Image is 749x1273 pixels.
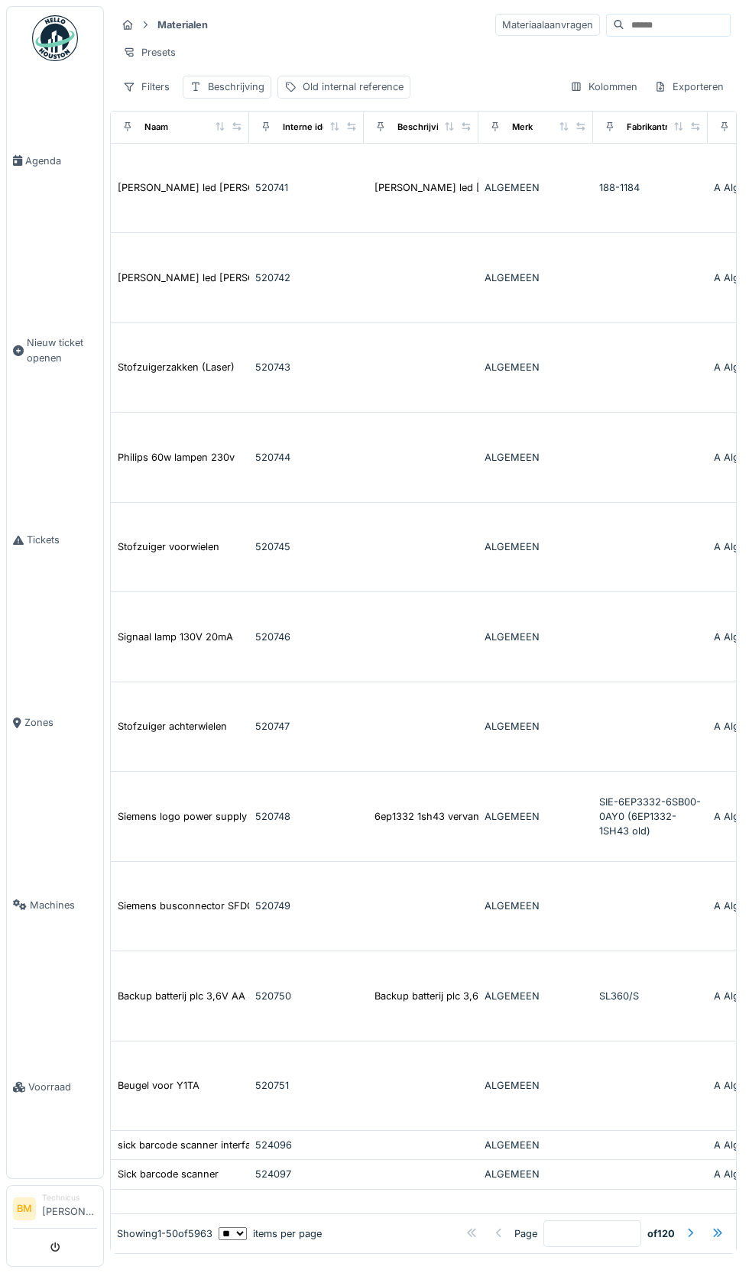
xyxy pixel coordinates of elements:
[283,121,365,134] div: Interne identificator
[118,809,267,824] div: Siemens logo power supply 24v
[647,1226,675,1241] strong: of 120
[255,1138,358,1152] div: 524096
[485,1138,587,1152] div: ALGEMEEN
[255,270,358,285] div: 520742
[485,719,587,734] div: ALGEMEEN
[118,630,233,644] div: Signaal lamp 130V 20mA
[255,630,358,644] div: 520746
[495,14,600,36] div: Materiaalaanvragen
[117,1226,212,1241] div: Showing 1 - 50 of 5963
[27,335,97,364] span: Nieuw ticket openen
[485,989,587,1003] div: ALGEMEEN
[599,795,702,839] div: SIE-6EP3332-6SB00-0AY0 (6EP1332-1SH43 old)
[118,1167,219,1181] div: Sick barcode scanner
[28,1080,97,1094] span: Voorraad
[151,18,214,32] strong: Materialen
[485,270,587,285] div: ALGEMEEN
[118,719,227,734] div: Stofzuiger achterwielen
[303,79,404,94] div: Old internal reference
[485,1167,587,1181] div: ALGEMEEN
[255,1167,358,1181] div: 524097
[627,121,706,134] div: Fabrikantreferentie
[255,1078,358,1093] div: 520751
[485,450,587,465] div: ALGEMEEN
[563,76,644,98] div: Kolommen
[255,360,358,374] div: 520743
[25,154,97,168] span: Agenda
[42,1192,97,1203] div: Technicus
[118,360,235,374] div: Stofzuigerzakken (Laser)
[255,899,358,913] div: 520749
[118,899,271,913] div: Siemens busconnector SFDG/V8
[255,539,358,554] div: 520745
[7,449,103,632] a: Tickets
[7,252,103,449] a: Nieuw ticket openen
[219,1226,322,1241] div: items per page
[255,809,358,824] div: 520748
[13,1197,36,1220] li: BM
[485,539,587,554] div: ALGEMEEN
[485,180,587,195] div: ALGEMEEN
[144,121,168,134] div: Naam
[118,1078,199,1093] div: Beugel voor Y1TA
[208,79,264,94] div: Beschrijving
[7,814,103,996] a: Machines
[118,539,219,554] div: Stofzuiger voorwielen
[116,41,183,63] div: Presets
[24,715,97,730] span: Zones
[374,809,636,824] div: 6ep1332 1sh43 vervangen door SIE-6EP3332-6SB00-...
[512,121,533,134] div: Merk
[7,996,103,1179] a: Voorraad
[42,1192,97,1225] li: [PERSON_NAME]
[32,15,78,61] img: Badge_color-CXgf-gQk.svg
[7,70,103,252] a: Agenda
[13,1192,97,1229] a: BM Technicus[PERSON_NAME]
[116,76,177,98] div: Filters
[397,121,449,134] div: Beschrijving
[485,360,587,374] div: ALGEMEEN
[118,1138,261,1152] div: sick barcode scanner interface
[118,450,235,465] div: Philips 60w lampen 230v
[485,1078,587,1093] div: ALGEMEEN
[485,809,587,824] div: ALGEMEEN
[7,631,103,814] a: Zones
[118,270,333,285] div: [PERSON_NAME] led [PERSON_NAME] 24vdc
[30,898,97,912] span: Machines
[485,630,587,644] div: ALGEMEEN
[374,989,611,1003] div: Backup batterij plc 3,6V AA SIMATIC S5 BATTERI...
[599,180,702,195] div: 188-1184
[485,899,587,913] div: ALGEMEEN
[255,180,358,195] div: 520741
[118,180,333,195] div: [PERSON_NAME] led [PERSON_NAME] 24vdc
[514,1226,537,1241] div: Page
[255,989,358,1003] div: 520750
[27,533,97,547] span: Tickets
[255,719,358,734] div: 520747
[599,989,702,1003] div: SL360/S
[255,450,358,465] div: 520744
[647,76,731,98] div: Exporteren
[374,180,590,195] div: [PERSON_NAME] led [PERSON_NAME] 24vdc
[118,989,278,1003] div: Backup batterij plc 3,6V AA SL360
